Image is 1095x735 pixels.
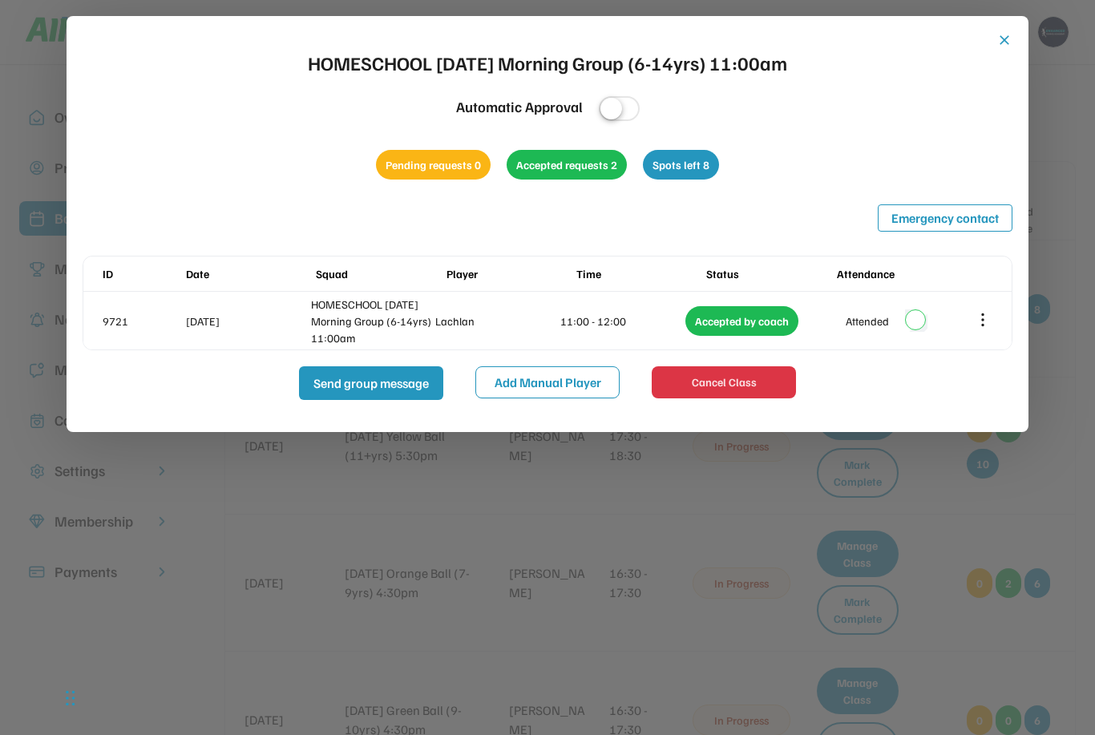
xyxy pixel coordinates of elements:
[560,313,682,329] div: 11:00 - 12:00
[507,150,627,180] div: Accepted requests 2
[103,265,183,282] div: ID
[996,32,1012,48] button: close
[576,265,703,282] div: Time
[846,313,889,329] div: Attended
[103,313,183,329] div: 9721
[837,265,964,282] div: Attendance
[308,48,787,77] div: HOMESCHOOL [DATE] Morning Group (6-14yrs) 11:00am
[299,366,443,400] button: Send group message
[475,366,620,398] button: Add Manual Player
[446,265,573,282] div: Player
[435,313,557,329] div: Lachlan
[706,265,833,282] div: Status
[376,150,491,180] div: Pending requests 0
[186,313,308,329] div: [DATE]
[685,306,798,336] div: Accepted by coach
[316,265,442,282] div: Squad
[878,204,1012,232] button: Emergency contact
[456,96,583,118] div: Automatic Approval
[186,265,313,282] div: Date
[311,296,433,346] div: HOMESCHOOL [DATE] Morning Group (6-14yrs) 11:00am
[643,150,719,180] div: Spots left 8
[652,366,796,398] button: Cancel Class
